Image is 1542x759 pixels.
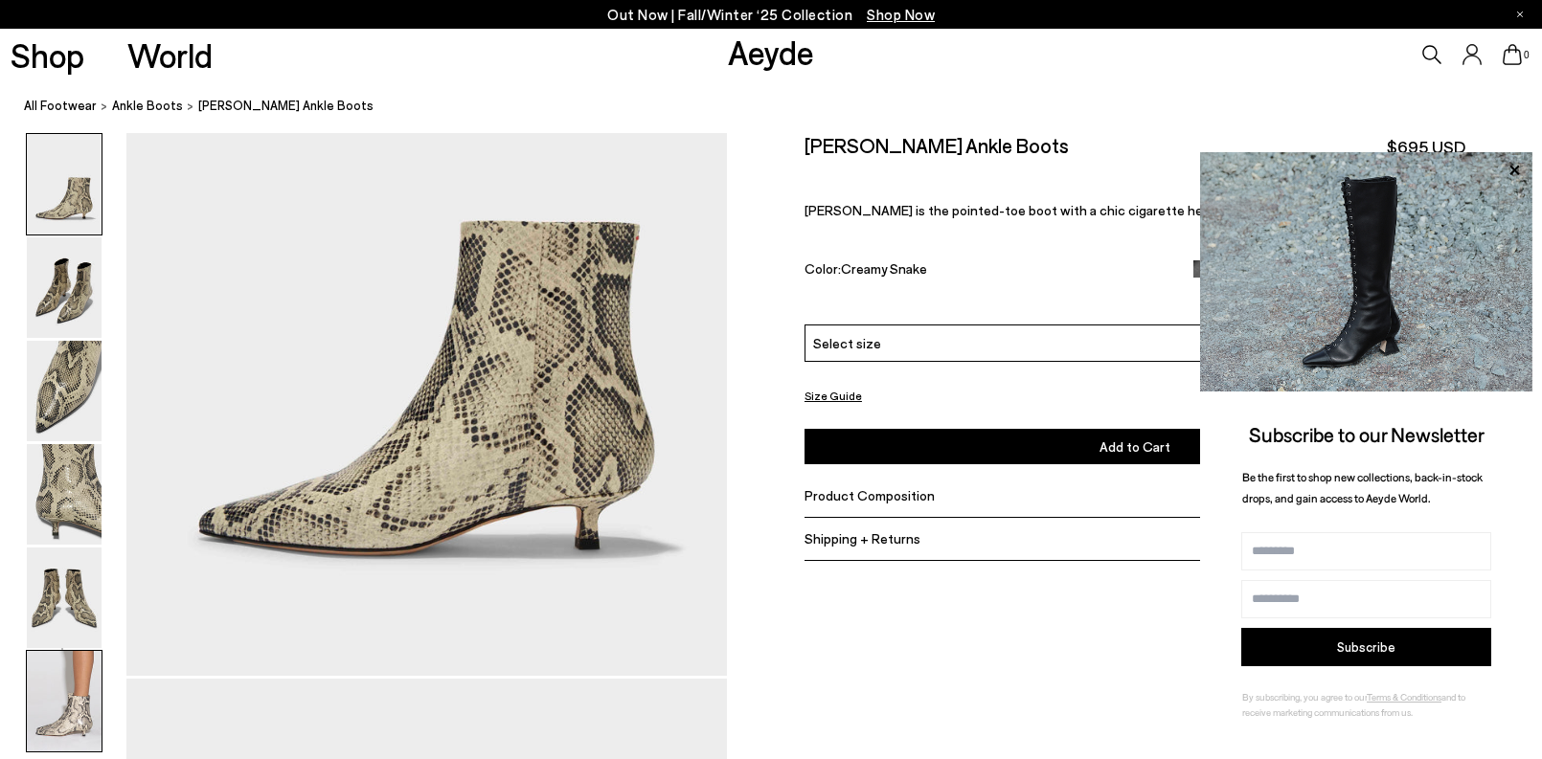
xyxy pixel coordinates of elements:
[841,260,927,277] span: Creamy Snake
[1522,50,1531,60] span: 0
[805,429,1465,464] button: Add to Cart
[1367,691,1441,703] a: Terms & Conditions
[805,133,1069,157] h2: [PERSON_NAME] Ankle Boots
[805,260,1172,282] div: Color:
[1249,422,1485,446] span: Subscribe to our Newsletter
[27,341,102,441] img: Sofie Leather Ankle Boots - Image 3
[813,333,881,353] span: Select size
[127,38,213,72] a: World
[24,80,1542,133] nav: breadcrumb
[27,444,102,545] img: Sofie Leather Ankle Boots - Image 4
[1241,628,1491,666] button: Subscribe
[1503,44,1522,65] a: 0
[1242,470,1483,505] span: Be the first to shop new collections, back-in-stock drops, and gain access to Aeyde World.
[27,651,102,751] img: Sofie Leather Ankle Boots - Image 6
[805,201,1350,217] span: [PERSON_NAME] is the pointed-toe boot with a chic cigarette heel and a sleek silhouette.
[805,487,935,503] span: Product Composition
[112,96,183,116] a: ankle boots
[1100,438,1170,455] span: Add to Cart
[1387,135,1465,159] span: $695 USD
[728,32,814,72] a: Aeyde
[27,547,102,648] img: Sofie Leather Ankle Boots - Image 5
[1242,691,1367,703] span: By subscribing, you agree to our
[607,3,935,27] p: Out Now | Fall/Winter ‘25 Collection
[198,96,374,116] span: [PERSON_NAME] Ankle Boots
[27,134,102,234] img: Sofie Leather Ankle Boots - Image 1
[867,6,935,23] span: Navigate to /collections/new-in
[1200,152,1532,391] img: 2a6287a1333c9a56320fd6e7b3c4a9a9.jpg
[11,38,84,72] a: Shop
[24,96,97,116] a: All Footwear
[27,237,102,338] img: Sofie Leather Ankle Boots - Image 2
[112,98,183,113] span: ankle boots
[805,383,862,407] button: Size Guide
[805,530,920,547] span: Shipping + Returns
